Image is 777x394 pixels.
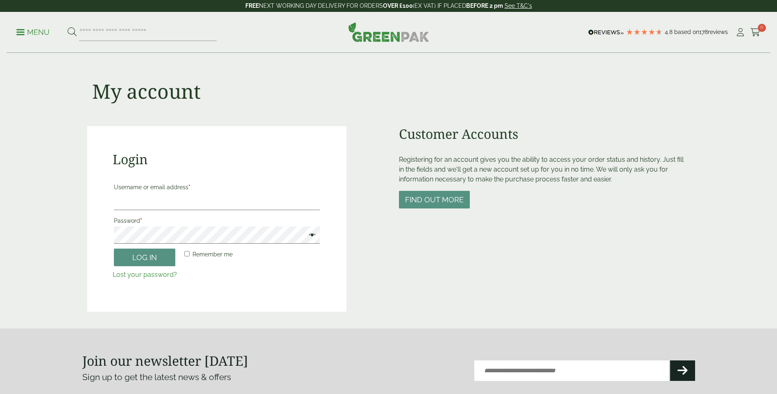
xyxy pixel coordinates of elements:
span: Remember me [193,251,233,258]
a: Menu [16,27,50,36]
a: Lost your password? [113,271,177,279]
a: See T&C's [505,2,532,9]
a: 0 [750,26,761,38]
h1: My account [92,79,201,103]
h2: Login [113,152,321,167]
i: Cart [750,28,761,36]
p: Menu [16,27,50,37]
i: My Account [735,28,745,36]
button: Log in [114,249,175,266]
span: 178 [699,29,708,35]
img: GreenPak Supplies [348,22,429,42]
p: Sign up to get the latest news & offers [82,371,358,384]
img: REVIEWS.io [588,29,624,35]
button: Find out more [399,191,470,208]
span: Based on [674,29,699,35]
div: 4.78 Stars [626,28,663,36]
label: Password [114,215,320,226]
a: Find out more [399,196,470,204]
label: Username or email address [114,181,320,193]
span: 4.8 [665,29,674,35]
span: reviews [708,29,728,35]
strong: BEFORE 2 pm [466,2,503,9]
input: Remember me [184,251,190,256]
strong: FREE [245,2,259,9]
h2: Customer Accounts [399,126,690,142]
span: 0 [758,24,766,32]
strong: Join our newsletter [DATE] [82,352,248,369]
strong: OVER £100 [383,2,413,9]
p: Registering for an account gives you the ability to access your order status and history. Just fi... [399,155,690,184]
